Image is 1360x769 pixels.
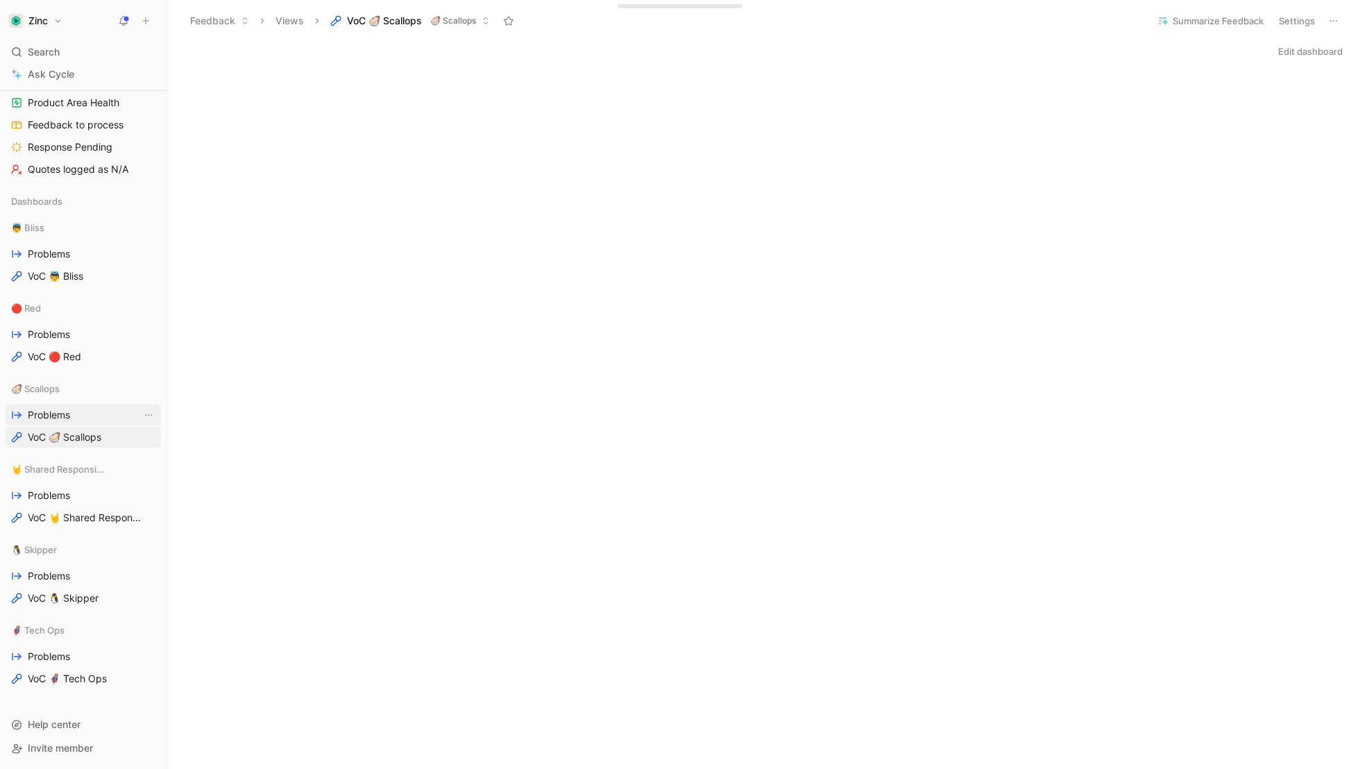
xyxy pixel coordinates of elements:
[6,298,161,319] div: 🔴 Red
[324,10,496,31] button: VoC 🦪 Scallops🦪 Scallops
[6,566,161,586] a: Problems
[28,118,124,132] span: Feedback to process
[142,350,155,364] button: View actions
[6,507,161,528] a: VoC 🤘 Shared Responsibility
[269,10,310,31] button: Views
[6,11,66,31] button: ZincZinc
[6,92,161,113] a: Product Area Health
[28,328,70,341] span: Problems
[1151,11,1270,31] button: Summarize Feedback
[6,137,161,158] a: Response Pending
[28,140,112,154] span: Response Pending
[28,718,80,730] span: Help center
[28,489,70,502] span: Problems
[11,543,57,557] span: 🐧 Skipper
[6,266,161,287] a: VoC 👼 Bliss
[6,378,161,399] div: 🦪 Scallops
[28,430,101,444] span: VoC 🦪 Scallops
[6,459,161,528] div: 🤘 Shared ResponsibilityProblemsVoC 🤘 Shared Responsibility
[6,324,161,345] a: Problems
[6,191,161,212] div: Dashboards
[6,115,161,135] a: Feedback to process
[144,511,158,525] button: View actions
[6,714,161,735] div: Help center
[28,408,70,422] span: Problems
[6,159,161,180] a: Quotes logged as N/A
[6,646,161,667] a: Problems
[6,217,161,238] div: 👼 Bliss
[142,430,155,444] button: View actions
[28,162,128,176] span: Quotes logged as N/A
[28,247,70,261] span: Problems
[1273,11,1321,31] button: Settings
[6,588,161,609] a: VoC 🐧 Skipper
[627,7,691,12] div: Docs, images, videos, audio files, links & more
[6,346,161,367] a: VoC 🔴 Red
[28,511,144,525] span: VoC 🤘 Shared Responsibility
[28,66,74,83] span: Ask Cycle
[28,44,60,60] span: Search
[6,42,161,62] div: Search
[9,14,23,28] img: Zinc
[11,194,62,208] span: Dashboards
[28,15,48,27] h1: Zinc
[6,244,161,264] a: Problems
[6,405,161,425] a: ProblemsView actions
[28,672,107,686] span: VoC 🦸 Tech Ops
[6,378,161,448] div: 🦪 ScallopsProblemsView actionsVoC 🦪 Scallops
[11,623,65,637] span: 🦸 Tech Ops
[142,672,155,686] button: View actions
[28,650,70,664] span: Problems
[28,96,119,110] span: Product Area Health
[11,462,105,476] span: 🤘 Shared Responsibility
[347,14,422,28] span: VoC 🦪 Scallops
[1272,42,1349,61] button: Edit dashboard
[6,620,161,641] div: 🦸 Tech Ops
[6,459,161,480] div: 🤘 Shared Responsibility
[6,191,161,216] div: Dashboards
[6,539,161,560] div: 🐧 Skipper
[142,489,155,502] button: View actions
[6,64,161,85] a: Ask Cycle
[430,14,476,28] span: 🦪 Scallops
[6,485,161,506] a: Problems
[142,247,155,261] button: View actions
[28,350,81,364] span: VoC 🔴 Red
[6,217,161,287] div: 👼 BlissProblemsVoC 👼 Bliss
[142,140,155,154] button: View actions
[142,118,155,132] button: View actions
[6,427,161,448] a: VoC 🦪 Scallops
[142,162,155,176] button: View actions
[6,738,161,759] div: Invite member
[28,269,83,283] span: VoC 👼 Bliss
[6,539,161,609] div: 🐧 SkipperProblemsVoC 🐧 Skipper
[11,301,41,315] span: 🔴 Red
[142,591,155,605] button: View actions
[142,96,155,110] button: View actions
[11,221,44,235] span: 👼 Bliss
[6,668,161,689] a: VoC 🦸 Tech Ops
[142,650,155,664] button: View actions
[6,298,161,367] div: 🔴 RedProblemsVoC 🔴 Red
[28,742,93,754] span: Invite member
[6,44,161,180] div: Main sectionFeedback LoopProduct Area HealthFeedback to processResponse PendingQuotes logged as N/A
[184,10,255,31] button: Feedback
[627,1,691,6] div: Drop anything here to capture feedback
[11,382,60,396] span: 🦪 Scallops
[28,591,99,605] span: VoC 🐧 Skipper
[28,569,70,583] span: Problems
[142,408,155,422] button: View actions
[6,620,161,689] div: 🦸 Tech OpsProblemsVoC 🦸 Tech Ops
[142,328,155,341] button: View actions
[142,269,155,283] button: View actions
[142,569,155,583] button: View actions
